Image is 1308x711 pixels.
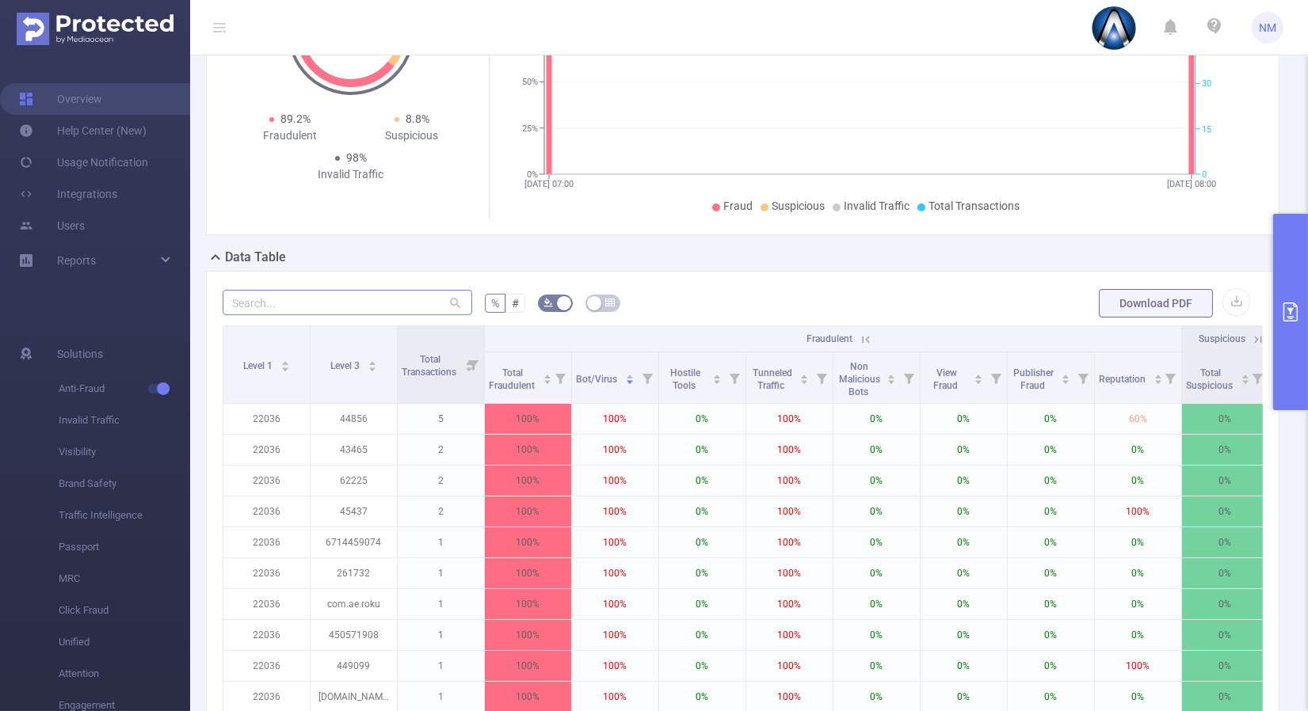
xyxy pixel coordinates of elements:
p: 0% [1182,435,1268,465]
button: Download PDF [1099,289,1213,317]
i: Filter menu [1246,352,1268,403]
p: 0% [659,527,746,557]
tspan: [DATE] 08:00 [1167,179,1216,189]
p: 22036 [223,435,310,465]
span: % [491,297,499,310]
i: icon: caret-up [1154,372,1162,377]
p: 0% [659,558,746,588]
p: 0% [1008,435,1094,465]
span: Fraudulent [807,333,852,344]
p: 100% [572,527,658,557]
span: Hostile Tools [670,367,700,391]
p: 2 [398,496,484,527]
i: icon: caret-down [887,378,896,382]
p: 0% [1095,558,1181,588]
p: 60% [1095,404,1181,434]
span: Anti-Fraud [59,373,190,405]
span: Brand Safety [59,468,190,500]
p: 100% [485,496,571,527]
a: Integrations [19,178,117,210]
p: 0% [1095,589,1181,619]
p: 100% [746,589,833,619]
p: 0% [921,651,1007,681]
tspan: 15 [1202,124,1211,135]
p: 22036 [223,404,310,434]
i: icon: caret-down [368,365,376,370]
div: Sort [280,359,290,368]
p: 22036 [223,496,310,527]
span: Visibility [59,436,190,468]
tspan: [DATE] 07:00 [524,179,574,189]
span: MRC [59,563,190,595]
p: 100% [572,651,658,681]
i: icon: caret-up [280,359,289,363]
p: 100% [746,404,833,434]
a: Reports [57,245,96,276]
p: 100% [746,496,833,527]
p: 1 [398,620,484,650]
p: 22036 [223,558,310,588]
div: Sort [625,372,635,382]
p: 100% [572,558,658,588]
a: Users [19,210,85,241]
i: icon: caret-up [1241,372,1249,377]
span: Reputation [1099,374,1148,385]
p: com.ae.roku [311,589,397,619]
span: Total Transactions [929,200,1020,212]
p: 0% [1008,527,1094,557]
p: 100% [572,404,658,434]
p: 0% [833,651,920,681]
span: Publisher Fraud [1013,367,1054,391]
p: 0% [1095,435,1181,465]
i: icon: bg-colors [543,298,553,307]
p: 5 [398,404,484,434]
p: 22036 [223,620,310,650]
p: 22036 [223,589,310,619]
p: 43465 [311,435,397,465]
div: Sort [368,359,377,368]
p: 0% [1008,620,1094,650]
p: 100% [572,466,658,496]
p: 100% [485,466,571,496]
p: 1 [398,527,484,557]
p: 100% [572,435,658,465]
p: 0% [1182,404,1268,434]
tspan: 25% [522,124,538,134]
p: 0% [1182,496,1268,527]
p: 100% [746,620,833,650]
img: Protected Media [17,13,174,45]
p: 0% [1008,404,1094,434]
span: Reports [57,254,96,267]
p: 0% [1182,558,1268,588]
p: 0% [921,404,1007,434]
span: Level 1 [243,360,275,371]
span: 89.2% [280,112,311,125]
p: 100% [572,620,658,650]
p: 100% [572,496,658,527]
input: Search... [223,290,472,315]
i: icon: caret-up [625,372,634,377]
p: 0% [921,527,1007,557]
i: icon: table [605,298,615,307]
i: icon: caret-down [974,378,983,382]
p: 100% [485,558,571,588]
i: Filter menu [549,352,571,403]
i: Filter menu [1159,352,1181,403]
p: 0% [833,496,920,527]
i: icon: caret-up [887,372,896,377]
div: Suspicious [351,127,473,144]
p: 100% [485,404,571,434]
i: Filter menu [898,352,920,403]
i: icon: caret-down [713,378,722,382]
p: 0% [659,466,746,496]
p: 100% [746,435,833,465]
i: icon: caret-up [1062,372,1070,377]
i: icon: caret-down [800,378,809,382]
span: Traffic Intelligence [59,500,190,531]
p: 100% [746,527,833,557]
p: 0% [659,620,746,650]
i: icon: caret-down [543,378,551,382]
i: Filter menu [810,352,833,403]
p: 45437 [311,496,397,527]
div: Sort [543,372,552,382]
